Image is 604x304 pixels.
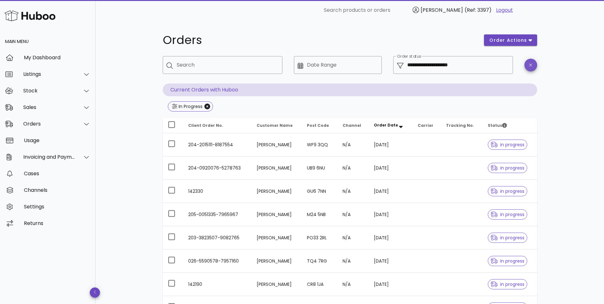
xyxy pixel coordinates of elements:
td: CR8 1JA [302,273,338,296]
div: Cases [24,170,90,177]
td: M24 5NB [302,203,338,226]
label: Order status [397,54,421,59]
div: Listings [23,71,75,77]
th: Channel [338,118,369,133]
button: order actions [484,34,537,46]
th: Carrier [413,118,441,133]
h1: Orders [163,34,477,46]
td: [DATE] [369,156,413,180]
td: PO33 2RL [302,226,338,250]
td: [PERSON_NAME] [252,273,302,296]
div: Stock [23,88,75,94]
td: WF9 3QQ [302,133,338,156]
td: [DATE] [369,250,413,273]
div: In Progress [177,103,203,110]
p: Current Orders with Huboo [163,83,537,96]
td: 205-0051335-7965967 [183,203,252,226]
img: Huboo Logo [4,9,55,23]
span: Channel [343,123,361,128]
span: Carrier [418,123,433,128]
div: Channels [24,187,90,193]
td: 203-3823507-9082765 [183,226,252,250]
span: Customer Name [257,123,293,128]
td: N/A [338,133,369,156]
td: [DATE] [369,180,413,203]
span: in progress [491,235,524,240]
span: in progress [491,282,524,286]
td: N/A [338,273,369,296]
span: in progress [491,259,524,263]
td: 142330 [183,180,252,203]
td: 204-0920076-5278763 [183,156,252,180]
button: Close [204,104,210,109]
span: Post Code [307,123,329,128]
span: order actions [489,37,527,44]
th: Status [483,118,537,133]
div: My Dashboard [24,54,90,61]
div: Sales [23,104,75,110]
div: Invoicing and Payments [23,154,75,160]
td: UB9 6NU [302,156,338,180]
td: [PERSON_NAME] [252,156,302,180]
th: Order Date: Sorted descending. Activate to remove sorting. [369,118,413,133]
th: Tracking No. [441,118,483,133]
span: (Ref: 3397) [465,6,492,14]
span: Client Order No. [188,123,223,128]
td: [DATE] [369,273,413,296]
div: Returns [24,220,90,226]
td: TQ4 7RG [302,250,338,273]
td: [PERSON_NAME] [252,180,302,203]
td: GU6 7NN [302,180,338,203]
td: N/A [338,226,369,250]
td: N/A [338,203,369,226]
td: [PERSON_NAME] [252,203,302,226]
span: Status [488,123,507,128]
span: in progress [491,189,524,193]
span: in progress [491,142,524,147]
td: [DATE] [369,226,413,250]
td: [PERSON_NAME] [252,250,302,273]
td: [PERSON_NAME] [252,133,302,156]
th: Customer Name [252,118,302,133]
td: N/A [338,250,369,273]
td: [DATE] [369,133,413,156]
td: 026-5590578-7957160 [183,250,252,273]
span: in progress [491,212,524,217]
td: N/A [338,180,369,203]
div: Orders [23,121,75,127]
span: in progress [491,166,524,170]
div: Usage [24,137,90,143]
th: Client Order No. [183,118,252,133]
span: Tracking No. [446,123,474,128]
td: N/A [338,156,369,180]
td: 204-2015111-8187554 [183,133,252,156]
span: Order Date [374,122,398,128]
a: Logout [496,6,513,14]
th: Post Code [302,118,338,133]
div: Settings [24,204,90,210]
td: 142190 [183,273,252,296]
td: [DATE] [369,203,413,226]
td: [PERSON_NAME] [252,226,302,250]
span: [PERSON_NAME] [421,6,463,14]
